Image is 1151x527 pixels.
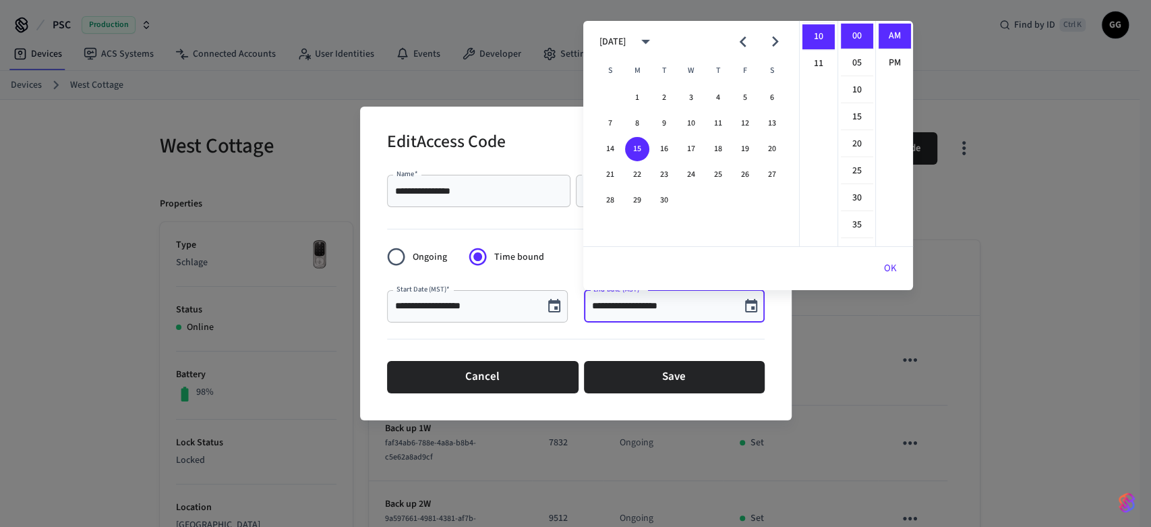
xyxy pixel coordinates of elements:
[868,252,913,285] button: OK
[759,26,791,57] button: Next month
[841,213,873,238] li: 35 minutes
[727,26,759,57] button: Previous month
[841,51,873,76] li: 5 minutes
[879,24,911,49] li: AM
[760,86,784,110] button: 6
[1119,492,1135,514] img: SeamLogoGradient.69752ec5.svg
[679,111,703,136] button: 10
[837,21,875,246] ul: Select minutes
[733,86,757,110] button: 5
[879,51,911,76] li: PM
[396,169,418,179] label: Name
[706,57,730,84] span: Thursday
[706,111,730,136] button: 11
[841,78,873,103] li: 10 minutes
[625,137,649,161] button: 15
[652,86,676,110] button: 2
[679,57,703,84] span: Wednesday
[875,21,913,246] ul: Select meridiem
[396,284,450,294] label: Start Date (MST)
[733,137,757,161] button: 19
[652,137,676,161] button: 16
[387,123,506,164] h2: Edit Access Code
[630,26,661,57] button: calendar view is open, switch to year view
[760,57,784,84] span: Saturday
[598,111,622,136] button: 7
[802,51,835,76] li: 11 hours
[841,24,873,49] li: 0 minutes
[599,34,626,49] div: [DATE]
[652,163,676,187] button: 23
[598,188,622,213] button: 28
[413,250,447,265] span: Ongoing
[733,57,757,84] span: Friday
[760,111,784,136] button: 13
[625,57,649,84] span: Monday
[598,57,622,84] span: Sunday
[706,86,730,110] button: 4
[598,137,622,161] button: 14
[706,137,730,161] button: 18
[738,293,765,320] button: Choose date, selected date is Sep 15, 2025
[625,188,649,213] button: 29
[625,111,649,136] button: 8
[733,163,757,187] button: 26
[387,361,579,393] button: Cancel
[706,163,730,187] button: 25
[679,86,703,110] button: 3
[541,293,568,320] button: Choose date, selected date is Aug 16, 2025
[841,240,873,265] li: 40 minutes
[733,111,757,136] button: 12
[625,163,649,187] button: 22
[800,21,837,246] ul: Select hours
[652,111,676,136] button: 9
[679,163,703,187] button: 24
[841,159,873,184] li: 25 minutes
[760,137,784,161] button: 20
[593,284,643,294] label: End Date (MST)
[598,163,622,187] button: 21
[841,132,873,157] li: 20 minutes
[760,163,784,187] button: 27
[584,361,765,393] button: Save
[652,188,676,213] button: 30
[679,137,703,161] button: 17
[841,105,873,130] li: 15 minutes
[841,186,873,211] li: 30 minutes
[494,250,544,265] span: Time bound
[652,57,676,84] span: Tuesday
[802,24,835,50] li: 10 hours
[625,86,649,110] button: 1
